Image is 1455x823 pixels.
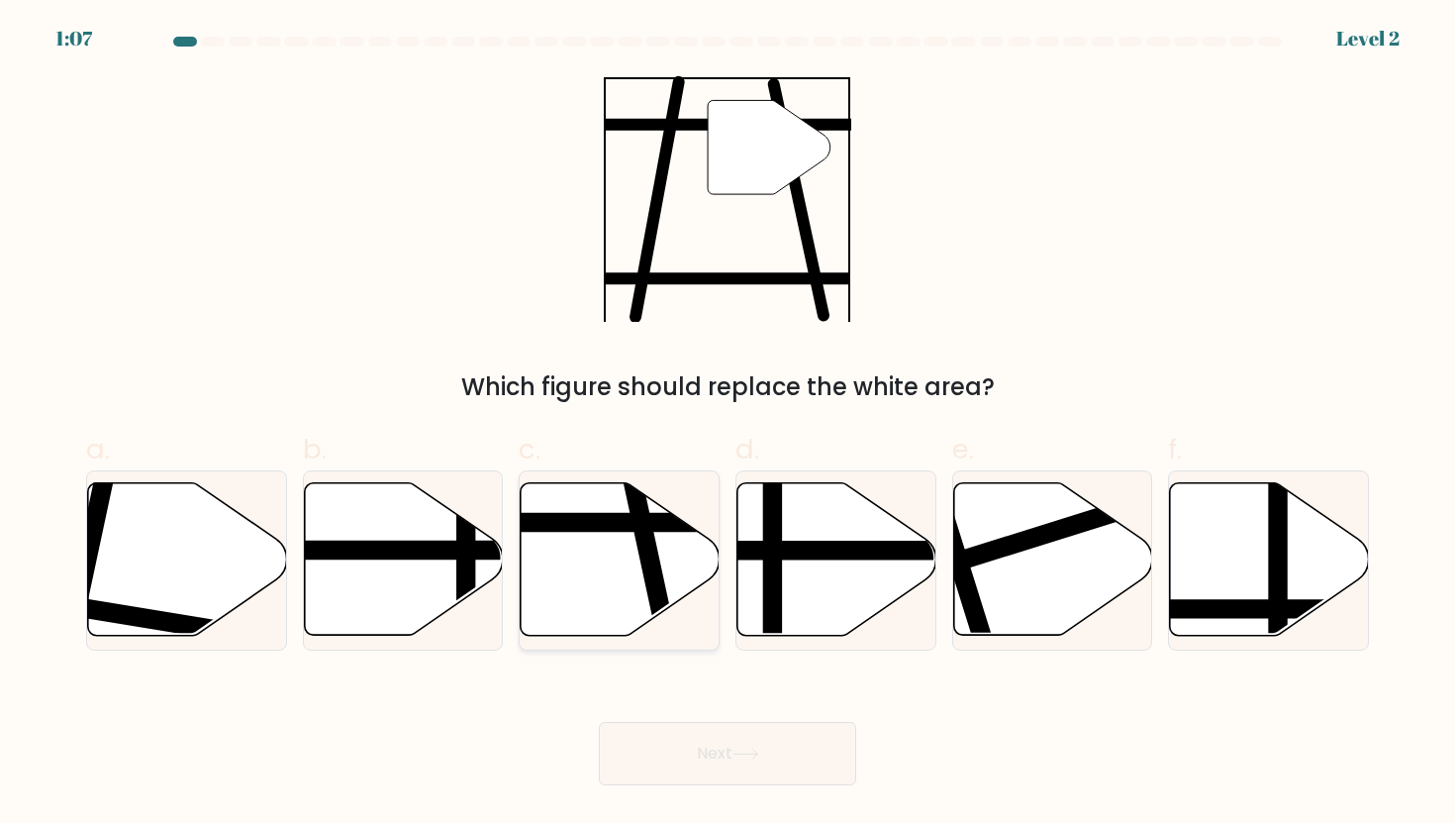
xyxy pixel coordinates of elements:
span: a. [86,430,110,468]
span: c. [519,430,540,468]
div: 1:07 [55,24,92,53]
span: d. [735,430,759,468]
g: " [709,100,831,194]
span: b. [303,430,327,468]
div: Level 2 [1336,24,1400,53]
span: f. [1168,430,1182,468]
div: Which figure should replace the white area? [98,369,1357,405]
button: Next [599,722,856,785]
span: e. [952,430,974,468]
